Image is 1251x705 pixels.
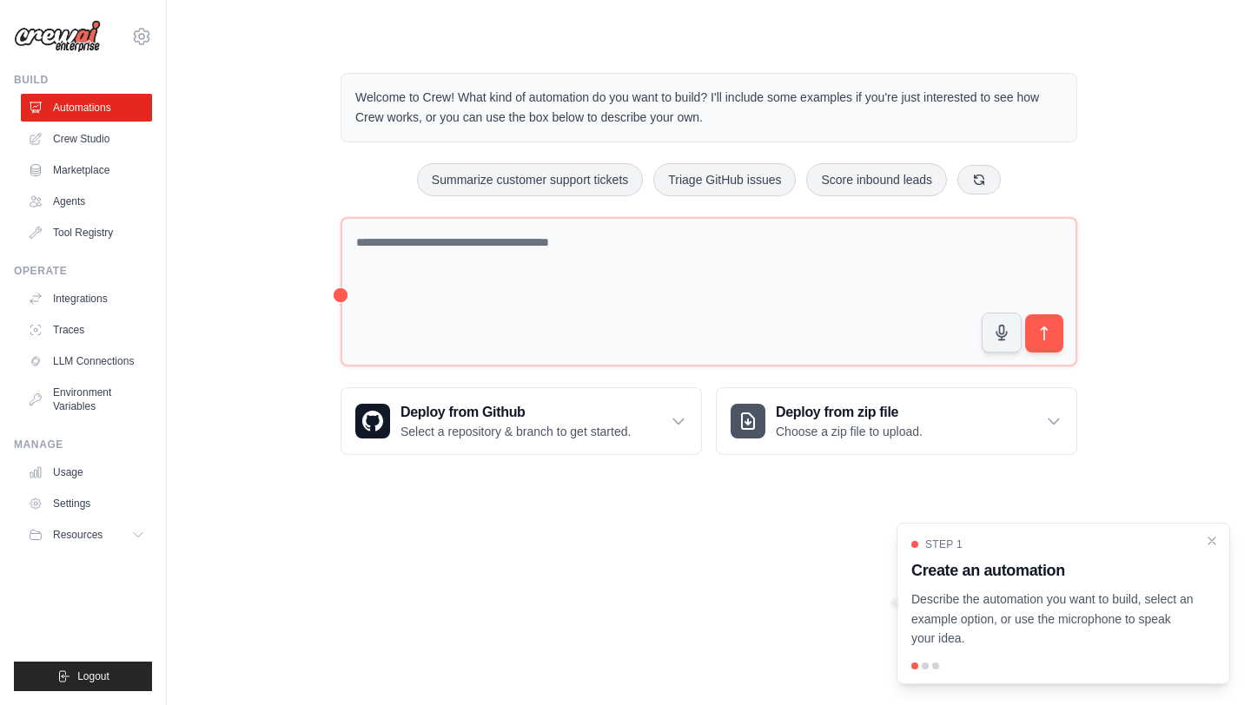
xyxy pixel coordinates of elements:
[355,88,1062,128] p: Welcome to Crew! What kind of automation do you want to build? I'll include some examples if you'...
[21,156,152,184] a: Marketplace
[776,402,923,423] h3: Deploy from zip file
[21,219,152,247] a: Tool Registry
[911,558,1195,583] h3: Create an automation
[21,379,152,420] a: Environment Variables
[21,490,152,517] a: Settings
[14,662,152,691] button: Logout
[53,528,103,542] span: Resources
[21,125,152,153] a: Crew Studio
[21,94,152,122] a: Automations
[1205,534,1219,548] button: Close walkthrough
[21,285,152,313] a: Integrations
[911,590,1195,649] p: Describe the automation you want to build, select an example option, or use the microphone to spe...
[925,537,963,551] span: Step 1
[21,521,152,549] button: Resources
[417,163,643,196] button: Summarize customer support tickets
[14,438,152,451] div: Manage
[14,264,152,278] div: Operate
[21,316,152,344] a: Traces
[21,347,152,375] a: LLM Connections
[806,163,947,196] button: Score inbound leads
[21,188,152,215] a: Agents
[400,423,631,440] p: Select a repository & branch to get started.
[14,20,101,53] img: Logo
[400,402,631,423] h3: Deploy from Github
[653,163,796,196] button: Triage GitHub issues
[21,458,152,486] a: Usage
[776,423,923,440] p: Choose a zip file to upload.
[77,669,109,683] span: Logout
[14,73,152,87] div: Build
